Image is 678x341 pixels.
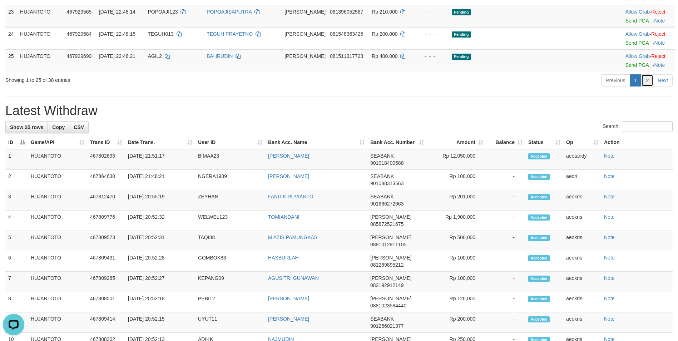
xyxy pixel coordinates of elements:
[5,121,48,133] a: Show 25 rows
[330,9,363,15] span: Copy 081396052567 to clipboard
[418,8,446,15] div: - - -
[207,53,233,59] a: BAHRUDIN
[28,251,87,272] td: HUJANTOTO
[284,31,326,37] span: [PERSON_NAME]
[370,181,404,186] span: Copy 901088313563 to clipboard
[563,292,601,312] td: aeokris
[99,31,135,37] span: [DATE] 22:48:15
[625,40,649,46] a: Send PGA
[268,234,317,240] a: M AZIS PAMUNGKAS
[370,214,411,220] span: [PERSON_NAME]
[604,194,615,199] a: Note
[654,18,665,24] a: Note
[604,234,615,240] a: Note
[5,27,17,49] td: 24
[268,173,309,179] a: [PERSON_NAME]
[653,74,673,87] a: Next
[195,211,265,231] td: WELWEL123
[563,272,601,292] td: aeokris
[148,53,162,59] span: AGIL2
[125,312,195,333] td: [DATE] 20:52:15
[99,53,135,59] span: [DATE] 22:48:21
[528,276,550,282] span: Accepted
[5,272,28,292] td: 7
[625,53,650,59] a: Allow Grab
[195,251,265,272] td: GOMBOK83
[5,104,673,118] h1: Latest Withdraw
[654,40,665,46] a: Note
[87,272,125,292] td: 467809285
[625,31,651,37] span: ·
[486,312,525,333] td: -
[372,53,397,59] span: Rp 400.000
[601,74,630,87] a: Previous
[125,170,195,190] td: [DATE] 21:48:21
[195,292,265,312] td: PEBI12
[268,194,313,199] a: FANDIK RUVIANTO
[630,74,642,87] a: 1
[563,251,601,272] td: aeokris
[370,201,404,207] span: Copy 901666272663 to clipboard
[563,170,601,190] td: aeori
[28,272,87,292] td: HUJANTOTO
[603,121,673,132] label: Search:
[370,303,406,308] span: Copy 0881023584440 to clipboard
[69,121,89,133] a: CSV
[125,211,195,231] td: [DATE] 20:52:32
[427,136,486,149] th: Amount: activate to sort column ascending
[370,173,394,179] span: SEABANK
[3,3,24,24] button: Open LiveChat chat widget
[148,9,178,15] span: POPOAJI123
[486,136,525,149] th: Balance: activate to sort column ascending
[87,292,125,312] td: 467808501
[125,251,195,272] td: [DATE] 20:52:28
[28,136,87,149] th: Game/API: activate to sort column ascending
[195,190,265,211] td: ZEYHAN
[563,190,601,211] td: aeokris
[370,160,404,166] span: Copy 901918400588 to clipboard
[601,136,673,149] th: Action
[563,149,601,170] td: aeotandy
[651,9,665,15] a: Reject
[427,251,486,272] td: Rp 100,000
[486,251,525,272] td: -
[125,136,195,149] th: Date Trans.: activate to sort column ascending
[604,173,615,179] a: Note
[486,231,525,251] td: -
[66,9,91,15] span: 467929565
[66,31,91,37] span: 467929584
[74,124,84,130] span: CSV
[28,149,87,170] td: HUJANTOTO
[370,242,406,247] span: Copy 0881012911105 to clipboard
[486,211,525,231] td: -
[370,262,404,268] span: Copy 081269895212 to clipboard
[284,53,326,59] span: [PERSON_NAME]
[5,190,28,211] td: 3
[452,54,471,60] span: Pending
[284,9,326,15] span: [PERSON_NAME]
[528,194,550,200] span: Accepted
[623,5,675,27] td: ·
[5,292,28,312] td: 8
[625,9,651,15] span: ·
[268,255,299,261] a: HASBURLAH
[370,153,394,159] span: SEABANK
[17,49,64,71] td: HUJANTOTO
[268,153,309,159] a: [PERSON_NAME]
[10,124,43,130] span: Show 25 rows
[528,174,550,180] span: Accepted
[5,170,28,190] td: 2
[5,211,28,231] td: 4
[370,255,411,261] span: [PERSON_NAME]
[48,121,69,133] a: Copy
[52,124,65,130] span: Copy
[207,9,252,15] a: POPOAJISAPUTRA
[66,53,91,59] span: 467929690
[87,170,125,190] td: 467864630
[427,190,486,211] td: Rp 201,000
[486,292,525,312] td: -
[370,194,394,199] span: SEABANK
[427,149,486,170] td: Rp 12,050,000
[528,153,550,159] span: Accepted
[87,312,125,333] td: 467809414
